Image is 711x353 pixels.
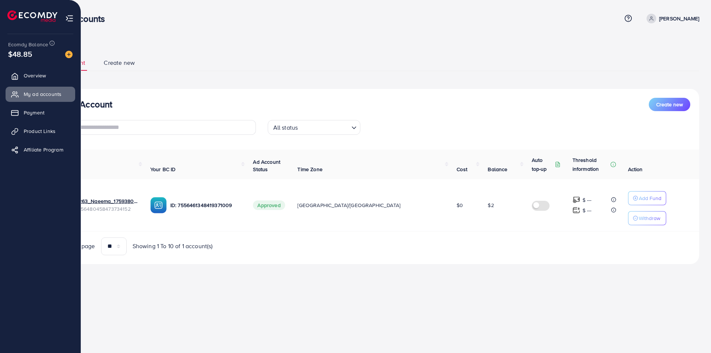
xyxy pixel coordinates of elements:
span: Balance [488,166,507,173]
p: Withdraw [639,214,660,223]
a: 1033263_Naeema_1759380284487 [67,197,138,205]
p: $ --- [583,196,592,204]
img: menu [65,14,74,23]
p: [PERSON_NAME] [659,14,699,23]
span: All status [272,122,300,133]
button: Create new [649,98,690,111]
span: Ecomdy Balance [8,41,48,48]
h3: List Ad Account [50,99,112,110]
img: image [65,51,73,58]
span: ID: 7556480458473734152 [67,205,138,213]
img: ic-ba-acc.ded83a64.svg [150,197,167,213]
a: [PERSON_NAME] [644,14,699,23]
a: My ad accounts [6,87,75,101]
span: $48.85 [8,49,32,59]
p: $ --- [583,206,592,215]
span: Create new [104,59,135,67]
p: Auto top-up [532,156,553,173]
span: Affiliate Program [24,146,63,153]
span: $0 [457,202,463,209]
div: Search for option [268,120,360,135]
img: top-up amount [573,196,580,204]
span: Overview [24,72,46,79]
span: My ad accounts [24,90,61,98]
iframe: Chat [680,320,705,347]
div: <span class='underline'>1033263_Naeema_1759380284487</span></br>7556480458473734152 [67,197,138,213]
a: Payment [6,105,75,120]
img: logo [7,10,57,22]
p: Add Fund [639,194,661,203]
a: Product Links [6,124,75,139]
span: [GEOGRAPHIC_DATA]/[GEOGRAPHIC_DATA] [297,202,400,209]
a: Affiliate Program [6,142,75,157]
span: Cost [457,166,467,173]
span: Approved [253,200,285,210]
span: Time Zone [297,166,322,173]
span: Create new [656,101,683,108]
span: Action [628,166,643,173]
input: Search for option [300,121,348,133]
span: $2 [488,202,494,209]
span: Product Links [24,127,56,135]
button: Add Fund [628,191,666,205]
a: Overview [6,68,75,83]
button: Withdraw [628,211,666,225]
span: Your BC ID [150,166,176,173]
p: ID: 7556461348419371009 [170,201,241,210]
p: Threshold information [573,156,609,173]
span: Ad Account Status [253,158,280,173]
span: Showing 1 To 10 of 1 account(s) [133,242,213,250]
span: Payment [24,109,44,116]
img: top-up amount [573,206,580,214]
